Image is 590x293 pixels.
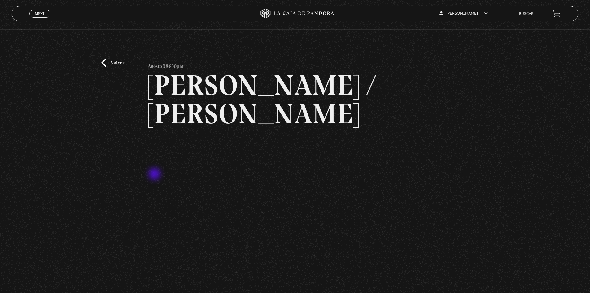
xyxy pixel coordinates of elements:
[35,12,45,16] span: Menu
[101,59,124,67] a: Volver
[148,71,442,128] h2: [PERSON_NAME] / [PERSON_NAME]
[519,12,534,16] a: Buscar
[552,9,561,18] a: View your shopping cart
[439,12,488,16] span: [PERSON_NAME]
[33,17,47,21] span: Cerrar
[148,59,184,71] p: Agosto 28 830pm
